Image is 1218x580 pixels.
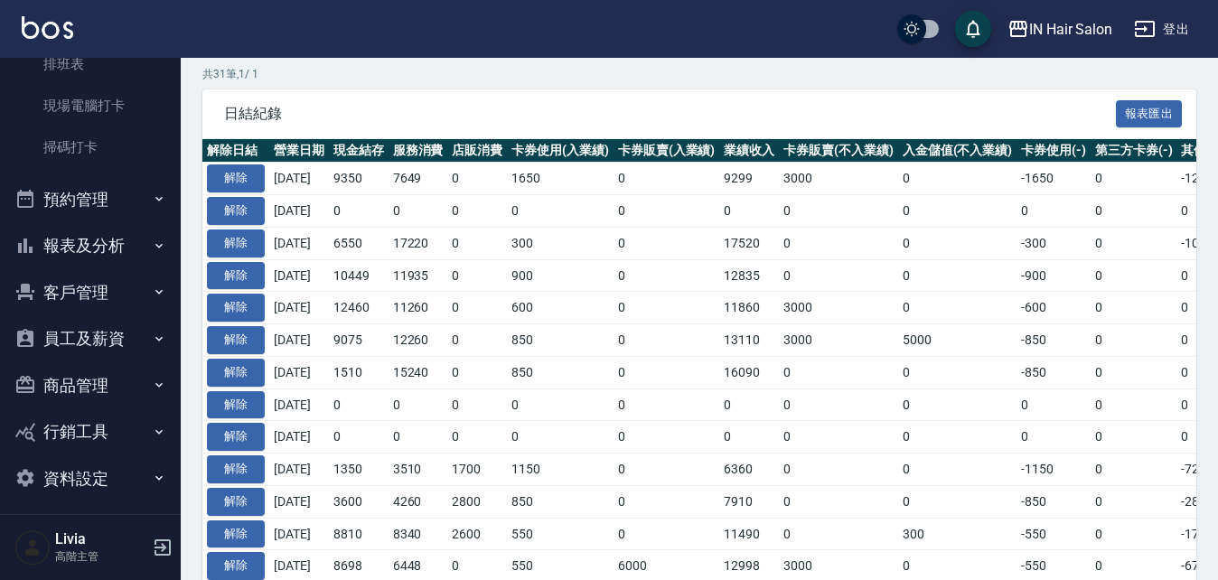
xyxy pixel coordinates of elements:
[779,518,898,550] td: 0
[329,356,389,388] td: 1510
[779,163,898,195] td: 3000
[507,421,614,454] td: 0
[779,259,898,292] td: 0
[269,388,329,421] td: [DATE]
[207,359,265,387] button: 解除
[202,139,269,163] th: 解除日結
[1091,388,1177,421] td: 0
[447,292,507,324] td: 0
[1029,18,1112,41] div: IN Hair Salon
[207,423,265,451] button: 解除
[7,362,173,409] button: 商品管理
[447,163,507,195] td: 0
[207,391,265,419] button: 解除
[447,227,507,259] td: 0
[22,16,73,39] img: Logo
[269,518,329,550] td: [DATE]
[269,195,329,228] td: [DATE]
[507,485,614,518] td: 850
[207,520,265,548] button: 解除
[1091,324,1177,357] td: 0
[779,485,898,518] td: 0
[1116,104,1183,121] a: 報表匯出
[779,454,898,486] td: 0
[898,421,1017,454] td: 0
[224,105,1116,123] span: 日結紀錄
[269,485,329,518] td: [DATE]
[269,356,329,388] td: [DATE]
[1116,100,1183,128] button: 報表匯出
[207,552,265,580] button: 解除
[55,530,147,548] h5: Livia
[507,324,614,357] td: 850
[1017,518,1091,550] td: -550
[447,356,507,388] td: 0
[207,229,265,257] button: 解除
[207,488,265,516] button: 解除
[7,269,173,316] button: 客戶管理
[614,195,720,228] td: 0
[898,163,1017,195] td: 0
[719,259,779,292] td: 12835
[614,421,720,454] td: 0
[329,259,389,292] td: 10449
[779,324,898,357] td: 3000
[507,163,614,195] td: 1650
[7,315,173,362] button: 員工及薪資
[1017,454,1091,486] td: -1150
[1091,227,1177,259] td: 0
[389,388,448,421] td: 0
[614,139,720,163] th: 卡券販賣(入業績)
[614,324,720,357] td: 0
[207,197,265,225] button: 解除
[329,163,389,195] td: 9350
[7,176,173,223] button: 預約管理
[447,421,507,454] td: 0
[719,518,779,550] td: 11490
[447,259,507,292] td: 0
[1091,421,1177,454] td: 0
[1127,13,1196,46] button: 登出
[719,388,779,421] td: 0
[1017,421,1091,454] td: 0
[447,454,507,486] td: 1700
[507,518,614,550] td: 550
[269,163,329,195] td: [DATE]
[7,85,173,126] a: 現場電腦打卡
[389,324,448,357] td: 12260
[719,195,779,228] td: 0
[1017,324,1091,357] td: -850
[389,421,448,454] td: 0
[269,324,329,357] td: [DATE]
[207,294,265,322] button: 解除
[507,139,614,163] th: 卡券使用(入業績)
[269,139,329,163] th: 營業日期
[719,324,779,357] td: 13110
[447,485,507,518] td: 2800
[779,195,898,228] td: 0
[329,139,389,163] th: 現金結存
[898,292,1017,324] td: 0
[329,421,389,454] td: 0
[507,292,614,324] td: 600
[779,421,898,454] td: 0
[898,518,1017,550] td: 300
[507,356,614,388] td: 850
[1017,356,1091,388] td: -850
[614,292,720,324] td: 0
[898,195,1017,228] td: 0
[269,227,329,259] td: [DATE]
[1017,163,1091,195] td: -1650
[269,259,329,292] td: [DATE]
[507,388,614,421] td: 0
[389,454,448,486] td: 3510
[329,227,389,259] td: 6550
[898,227,1017,259] td: 0
[507,227,614,259] td: 300
[1091,518,1177,550] td: 0
[719,485,779,518] td: 7910
[389,139,448,163] th: 服務消費
[614,356,720,388] td: 0
[207,455,265,483] button: 解除
[447,139,507,163] th: 店販消費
